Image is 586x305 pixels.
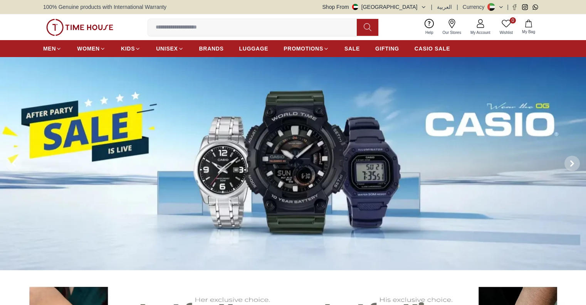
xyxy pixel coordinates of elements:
[438,17,466,37] a: Our Stores
[517,18,540,36] button: My Bag
[156,45,178,52] span: UNISEX
[199,45,224,52] span: BRANDS
[121,45,135,52] span: KIDS
[77,42,106,56] a: WOMEN
[512,4,517,10] a: Facebook
[467,30,494,35] span: My Account
[156,42,183,56] a: UNISEX
[421,17,438,37] a: Help
[422,30,437,35] span: Help
[507,3,509,11] span: |
[121,42,141,56] a: KIDS
[77,45,100,52] span: WOMEN
[532,4,538,10] a: Whatsapp
[344,42,360,56] a: SALE
[510,17,516,24] span: 0
[199,42,224,56] a: BRANDS
[437,3,452,11] button: العربية
[284,45,323,52] span: PROMOTIONS
[375,45,399,52] span: GIFTING
[352,4,358,10] img: United Arab Emirates
[415,42,450,56] a: CASIO SALE
[46,19,113,36] img: ...
[43,42,62,56] a: MEN
[495,17,517,37] a: 0Wishlist
[322,3,426,11] button: Shop From[GEOGRAPHIC_DATA]
[375,42,399,56] a: GIFTING
[43,45,56,52] span: MEN
[284,42,329,56] a: PROMOTIONS
[457,3,458,11] span: |
[239,45,269,52] span: LUGGAGE
[522,4,528,10] a: Instagram
[431,3,433,11] span: |
[344,45,360,52] span: SALE
[43,3,166,11] span: 100% Genuine products with International Warranty
[415,45,450,52] span: CASIO SALE
[463,3,488,11] div: Currency
[239,42,269,56] a: LUGGAGE
[440,30,464,35] span: Our Stores
[519,29,538,35] span: My Bag
[497,30,516,35] span: Wishlist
